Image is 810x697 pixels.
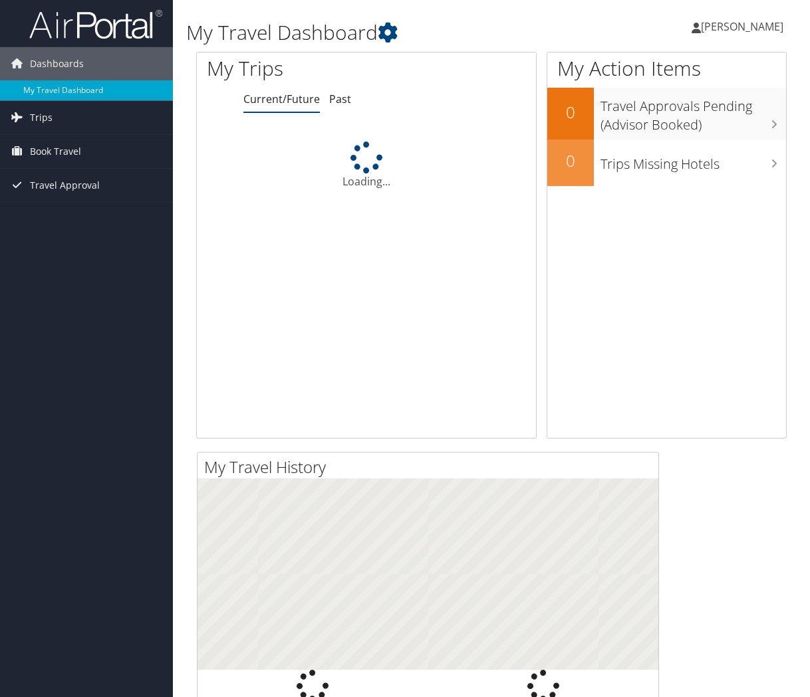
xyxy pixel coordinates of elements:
[207,54,384,82] h1: My Trips
[29,9,162,40] img: airportal-logo.png
[547,140,786,186] a: 0Trips Missing Hotels
[692,7,797,47] a: [PERSON_NAME]
[547,54,786,82] h1: My Action Items
[329,92,351,106] a: Past
[601,90,786,134] h3: Travel Approvals Pending (Advisor Booked)
[30,169,100,202] span: Travel Approval
[30,101,53,134] span: Trips
[197,142,536,189] div: Loading...
[547,149,594,172] h2: 0
[30,47,84,80] span: Dashboards
[547,88,786,139] a: 0Travel Approvals Pending (Advisor Booked)
[547,101,594,124] h2: 0
[701,19,783,34] span: [PERSON_NAME]
[204,456,658,478] h2: My Travel History
[601,148,786,173] h3: Trips Missing Hotels
[243,92,320,106] a: Current/Future
[186,19,593,47] h1: My Travel Dashboard
[30,135,81,168] span: Book Travel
